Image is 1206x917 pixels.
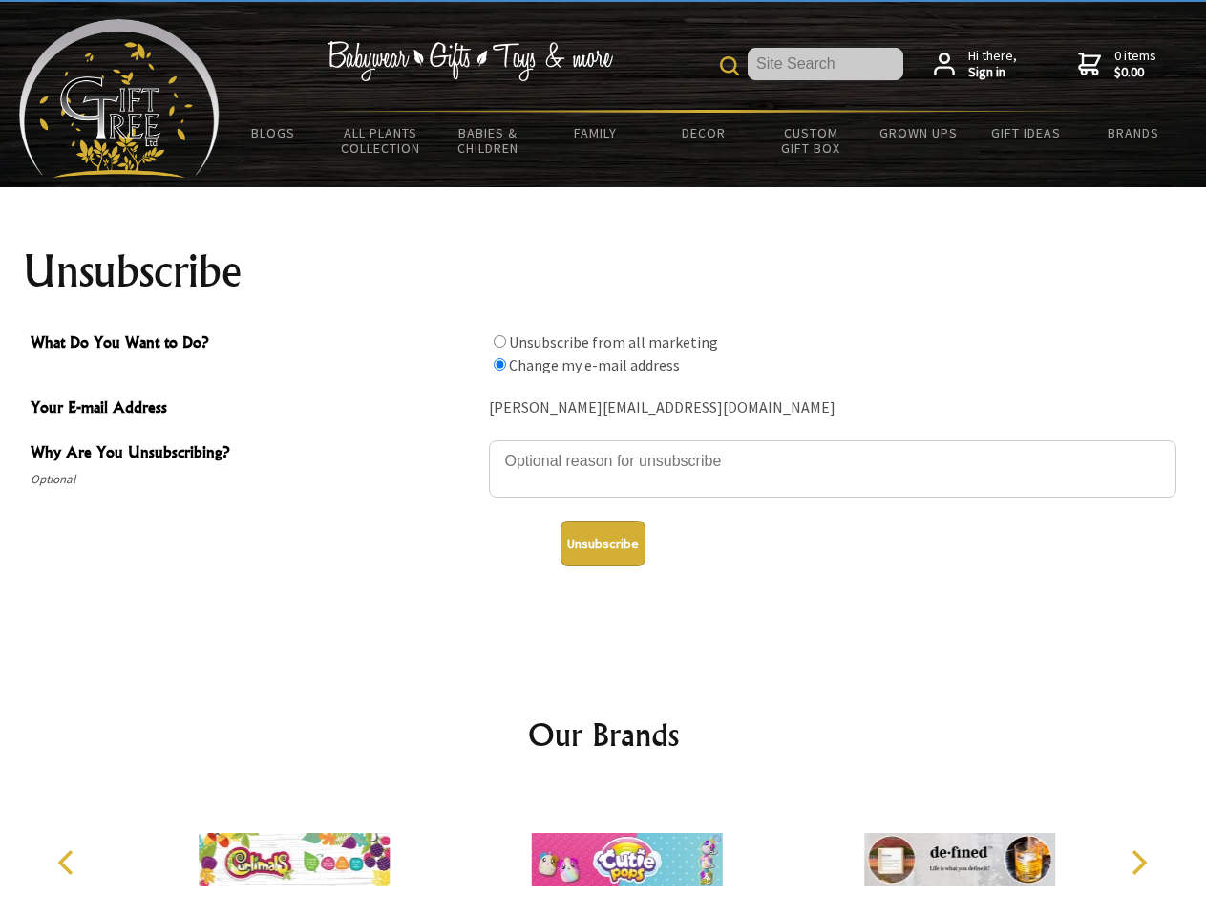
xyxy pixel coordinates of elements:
[328,113,435,168] a: All Plants Collection
[864,113,972,153] a: Grown Ups
[720,56,739,75] img: product search
[23,248,1184,294] h1: Unsubscribe
[31,331,479,358] span: What Do You Want to Do?
[1114,64,1156,81] strong: $0.00
[1117,842,1159,884] button: Next
[1078,48,1156,81] a: 0 items$0.00
[748,48,903,80] input: Site Search
[489,394,1176,423] div: [PERSON_NAME][EMAIL_ADDRESS][DOMAIN_NAME]
[509,355,680,374] label: Change my e-mail address
[1080,113,1188,153] a: Brands
[38,712,1169,757] h2: Our Brands
[434,113,542,168] a: Babies & Children
[649,113,757,153] a: Decor
[934,48,1017,81] a: Hi there,Sign in
[489,440,1176,498] textarea: Why Are You Unsubscribing?
[757,113,865,168] a: Custom Gift Box
[509,332,718,352] label: Unsubscribe from all marketing
[494,358,506,371] input: What Do You Want to Do?
[31,395,479,423] span: Your E-mail Address
[31,440,479,468] span: Why Are You Unsubscribing?
[972,113,1080,153] a: Gift Ideas
[561,521,645,566] button: Unsubscribe
[494,335,506,348] input: What Do You Want to Do?
[48,842,90,884] button: Previous
[220,113,328,153] a: BLOGS
[968,48,1017,81] span: Hi there,
[327,41,613,81] img: Babywear - Gifts - Toys & more
[1114,47,1156,81] span: 0 items
[31,468,479,491] span: Optional
[542,113,650,153] a: Family
[968,64,1017,81] strong: Sign in
[19,19,220,178] img: Babyware - Gifts - Toys and more...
